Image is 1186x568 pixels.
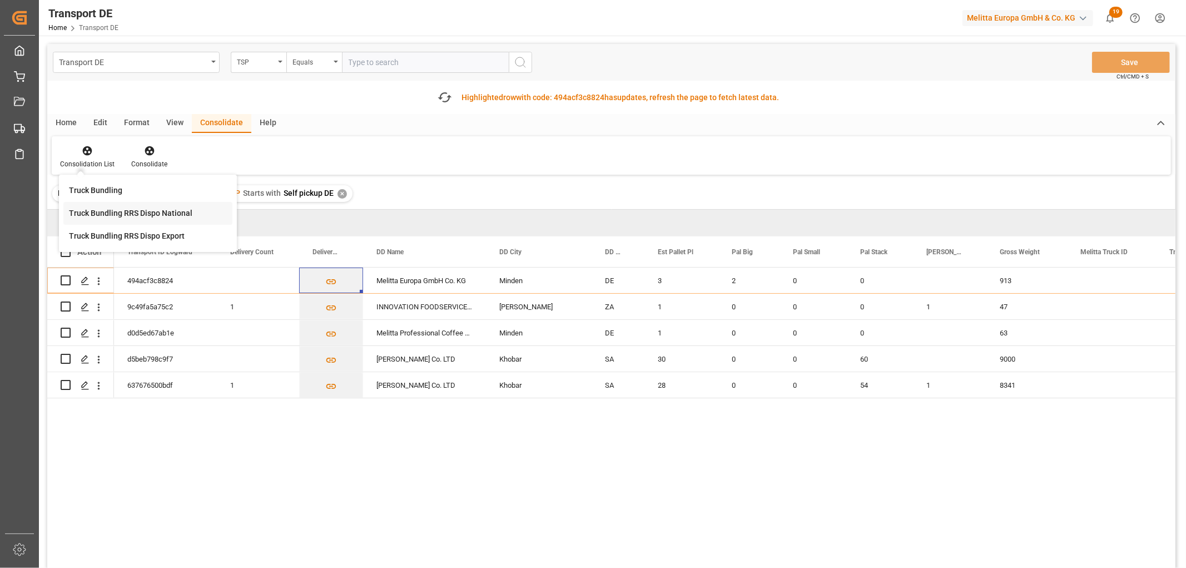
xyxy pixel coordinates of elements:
[644,320,718,345] div: 1
[913,372,986,398] div: 1
[48,24,67,32] a: Home
[376,248,404,256] span: DD Name
[605,248,621,256] span: DD Country
[780,294,847,319] div: 0
[363,372,486,398] div: [PERSON_NAME] Co. LTD
[732,248,753,256] span: Pal Big
[644,294,718,319] div: 1
[913,294,986,319] div: 1
[48,5,118,22] div: Transport DE
[962,7,1098,28] button: Melitta Europa GmbH & Co. KG
[962,10,1093,26] div: Melitta Europa GmbH & Co. KG
[592,372,644,398] div: SA
[486,268,592,293] div: Minden
[847,372,913,398] div: 54
[342,52,509,73] input: Type to search
[60,159,115,169] div: Consolidation List
[718,346,780,372] div: 0
[69,208,192,219] div: Truck Bundling RRS Dispo National
[486,320,592,345] div: Minden
[986,268,1067,293] div: 913
[847,320,913,345] div: 0
[312,248,340,256] span: Delivery List
[114,372,217,398] div: 637676500bdf
[986,320,1067,345] div: 63
[860,248,887,256] span: Pal Stack
[114,294,217,319] div: 9c49fa5a75c2
[1092,52,1170,73] button: Save
[592,346,644,372] div: SA
[114,268,217,293] div: 494acf3c8824
[1123,6,1148,31] button: Help Center
[363,320,486,345] div: Melitta Professional Coffee Solutio
[217,294,299,319] div: 1
[59,55,207,68] div: Transport DE
[363,268,486,293] div: Melitta Europa GmbH Co. KG
[718,320,780,345] div: 0
[251,114,285,133] div: Help
[499,248,522,256] span: DD City
[986,294,1067,319] div: 47
[237,55,275,67] div: TSP
[131,159,167,169] div: Consolidate
[1098,6,1123,31] button: show 19 new notifications
[644,346,718,372] div: 30
[1116,72,1149,81] span: Ctrl/CMD + S
[217,372,299,398] div: 1
[780,372,847,398] div: 0
[658,248,693,256] span: Est Pallet Pl
[554,93,604,102] span: 494acf3c8824
[644,372,718,398] div: 28
[363,346,486,372] div: [PERSON_NAME] Co. LTD
[718,268,780,293] div: 2
[780,268,847,293] div: 0
[1080,248,1128,256] span: Melitta Truck ID
[47,268,114,294] div: Press SPACE to select this row.
[286,52,342,73] button: open menu
[780,346,847,372] div: 0
[114,320,217,345] div: d0d5ed67ab1e
[58,189,81,197] span: Filter :
[284,189,334,197] span: Self pickup DE
[509,52,532,73] button: search button
[986,346,1067,372] div: 9000
[363,294,486,319] div: INNOVATION FOODSERVICE (PTY) LTD
[158,114,192,133] div: View
[231,52,286,73] button: open menu
[47,320,114,346] div: Press SPACE to select this row.
[718,294,780,319] div: 0
[718,372,780,398] div: 0
[47,372,114,398] div: Press SPACE to select this row.
[85,114,116,133] div: Edit
[503,93,516,102] span: row
[338,189,347,199] div: ✕
[644,268,718,293] div: 3
[69,185,122,196] div: Truck Bundling
[986,372,1067,398] div: 8341
[486,294,592,319] div: [PERSON_NAME]
[114,346,217,372] div: d5beb798c9f7
[847,346,913,372] div: 60
[116,114,158,133] div: Format
[1000,248,1040,256] span: Gross Weight
[592,320,644,345] div: DE
[47,294,114,320] div: Press SPACE to select this row.
[53,52,220,73] button: open menu
[47,114,85,133] div: Home
[926,248,963,256] span: [PERSON_NAME]
[292,55,330,67] div: Equals
[847,268,913,293] div: 0
[462,92,779,103] div: Highlighted with code: updates, refresh the page to fetch latest data.
[780,320,847,345] div: 0
[1109,7,1123,18] span: 19
[243,189,281,197] span: Starts with
[230,248,274,256] span: Delivery Count
[793,248,820,256] span: Pal Small
[486,346,592,372] div: Khobar
[847,294,913,319] div: 0
[592,268,644,293] div: DE
[604,93,617,102] span: has
[192,114,251,133] div: Consolidate
[47,346,114,372] div: Press SPACE to select this row.
[486,372,592,398] div: Khobar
